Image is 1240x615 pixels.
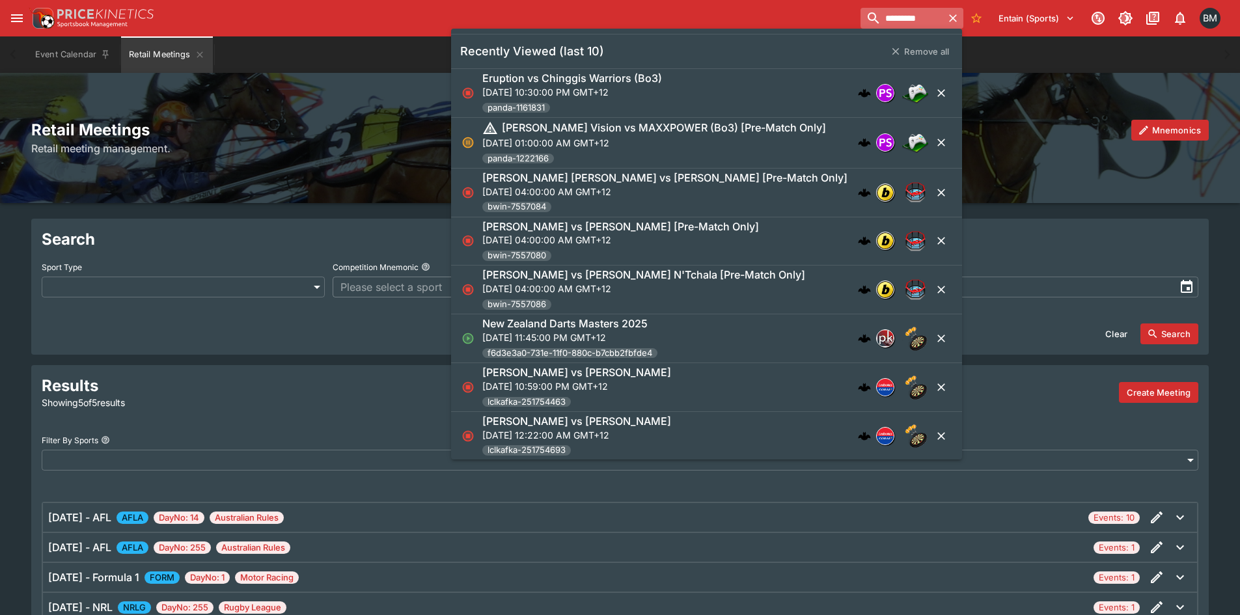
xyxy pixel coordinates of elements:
[991,8,1082,29] button: Select Tenant
[902,423,928,449] img: darts.png
[1088,512,1140,525] span: Events: 10
[482,298,551,311] span: bwin-7557086
[482,171,847,185] h6: [PERSON_NAME] [PERSON_NAME] vs [PERSON_NAME] [Pre-Match Only]
[902,374,928,400] img: darts.png
[858,136,871,149] div: cerberus
[1086,7,1110,30] button: Connected to PK
[858,234,871,247] div: cerberus
[858,283,871,296] div: cerberus
[1196,4,1224,33] button: Byron Monk
[876,329,894,348] div: pricekinetics
[216,541,290,554] span: Australian Rules
[31,141,1209,156] h6: Retail meeting management.
[1140,323,1198,344] button: Search
[858,186,871,199] div: cerberus
[117,541,148,554] span: AFLA
[858,430,871,443] div: cerberus
[121,36,212,73] button: Retail Meetings
[117,512,148,525] span: AFLA
[154,541,211,554] span: DayNo: 255
[482,152,554,165] span: panda-1222166
[858,283,871,296] img: logo-cerberus.svg
[482,249,551,262] span: bwin-7557080
[460,44,604,59] h5: Recently Viewed (last 10)
[462,87,475,100] svg: Closed
[482,200,551,213] span: bwin-7557084
[858,430,871,443] img: logo-cerberus.svg
[42,396,413,409] p: Showing 5 of 5 results
[877,330,894,347] img: pricekinetics.png
[877,379,894,396] img: lclkafka.png
[482,72,662,85] h6: Eruption vs Chinggis Warriors (Bo3)
[482,220,759,234] h6: [PERSON_NAME] vs [PERSON_NAME] [Pre-Match Only]
[502,121,826,135] h6: [PERSON_NAME] Vision vs MAXXPOWER (Bo3) [Pre-Match Only]
[48,569,139,585] h6: [DATE] - Formula 1
[31,120,1209,140] h2: Retail Meetings
[156,601,214,614] span: DayNo: 255
[482,102,550,115] span: panda-1161831
[877,232,894,249] img: bwin.png
[482,136,826,150] p: [DATE] 01:00:00 AM GMT+12
[1094,541,1140,554] span: Events: 1
[482,366,671,379] h6: [PERSON_NAME] vs [PERSON_NAME]
[462,283,475,296] svg: Closed
[902,277,928,303] img: mma.png
[858,136,871,149] img: logo-cerberus.svg
[877,85,894,102] img: pandascore.png
[902,80,928,106] img: esports.png
[1094,571,1140,584] span: Events: 1
[858,234,871,247] img: logo-cerberus.svg
[902,325,928,351] img: darts.png
[861,8,943,29] input: search
[482,331,657,344] p: [DATE] 11:45:00 PM GMT+12
[101,435,110,444] button: Filter By Sports
[42,262,82,273] p: Sport Type
[858,186,871,199] img: logo-cerberus.svg
[1097,323,1135,344] button: Clear
[154,512,204,525] span: DayNo: 14
[877,428,894,444] img: lclkafka.png
[902,130,928,156] img: esports.png
[462,186,475,199] svg: Closed
[118,601,151,614] span: NRLG
[333,262,419,273] p: Competition Mnemonic
[340,279,595,295] span: Please select a sport
[27,36,118,73] button: Event Calendar
[482,317,648,331] h6: New Zealand Darts Masters 2025
[482,282,805,295] p: [DATE] 04:00:00 AM GMT+12
[462,430,475,443] svg: Closed
[902,180,928,206] img: mma.png
[462,332,475,345] svg: Open
[966,8,987,29] button: No Bookmarks
[48,540,111,555] h6: [DATE] - AFL
[210,512,284,525] span: Australian Rules
[482,379,671,393] p: [DATE] 10:59:00 PM GMT+12
[1200,8,1220,29] div: Byron Monk
[48,510,111,525] h6: [DATE] - AFL
[877,184,894,201] img: bwin.png
[876,427,894,445] div: lclkafka
[858,332,871,345] img: logo-cerberus.svg
[876,133,894,152] div: pandascore
[858,381,871,394] div: cerberus
[482,347,657,360] span: f6d3e3a0-731e-11f0-880c-b7cbb2fbfde4
[858,332,871,345] div: cerberus
[42,229,1198,249] h2: Search
[1175,275,1198,299] button: toggle date time picker
[1094,601,1140,614] span: Events: 1
[185,571,230,584] span: DayNo: 1
[42,376,413,396] h2: Results
[902,228,928,254] img: mma.png
[1119,382,1198,403] button: Create a new meeting by adding events
[876,280,894,299] div: bwin
[482,428,671,442] p: [DATE] 12:22:00 AM GMT+12
[1168,7,1192,30] button: Notifications
[57,9,154,19] img: PriceKinetics
[482,415,671,428] h6: [PERSON_NAME] vs [PERSON_NAME]
[462,381,475,394] svg: Closed
[29,5,55,31] img: PriceKinetics Logo
[482,396,571,409] span: lclkafka-251754463
[877,134,894,151] img: pandascore.png
[858,87,871,100] img: logo-cerberus.svg
[1131,120,1209,141] button: Mnemonics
